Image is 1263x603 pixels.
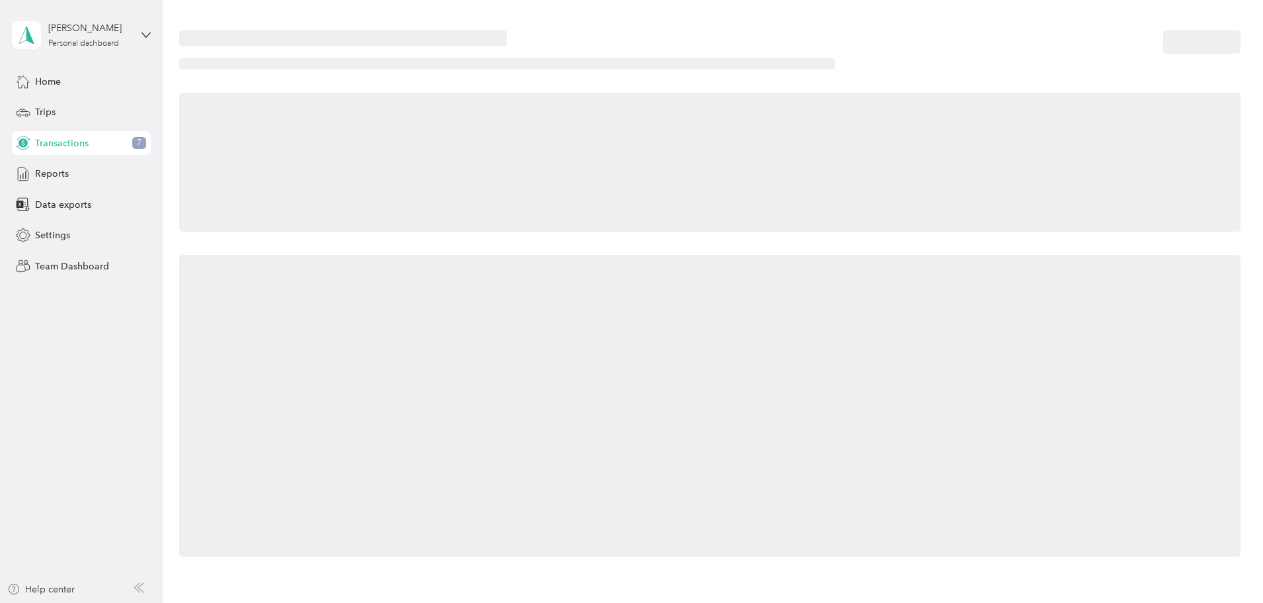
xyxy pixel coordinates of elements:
[1189,529,1263,603] iframe: Everlance-gr Chat Button Frame
[35,167,69,181] span: Reports
[35,228,70,242] span: Settings
[35,259,109,273] span: Team Dashboard
[35,198,91,212] span: Data exports
[132,137,146,149] span: 7
[7,582,75,596] button: Help center
[35,75,61,89] span: Home
[48,21,131,35] div: [PERSON_NAME]
[35,105,56,119] span: Trips
[35,136,89,150] span: Transactions
[48,40,119,48] div: Personal dashboard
